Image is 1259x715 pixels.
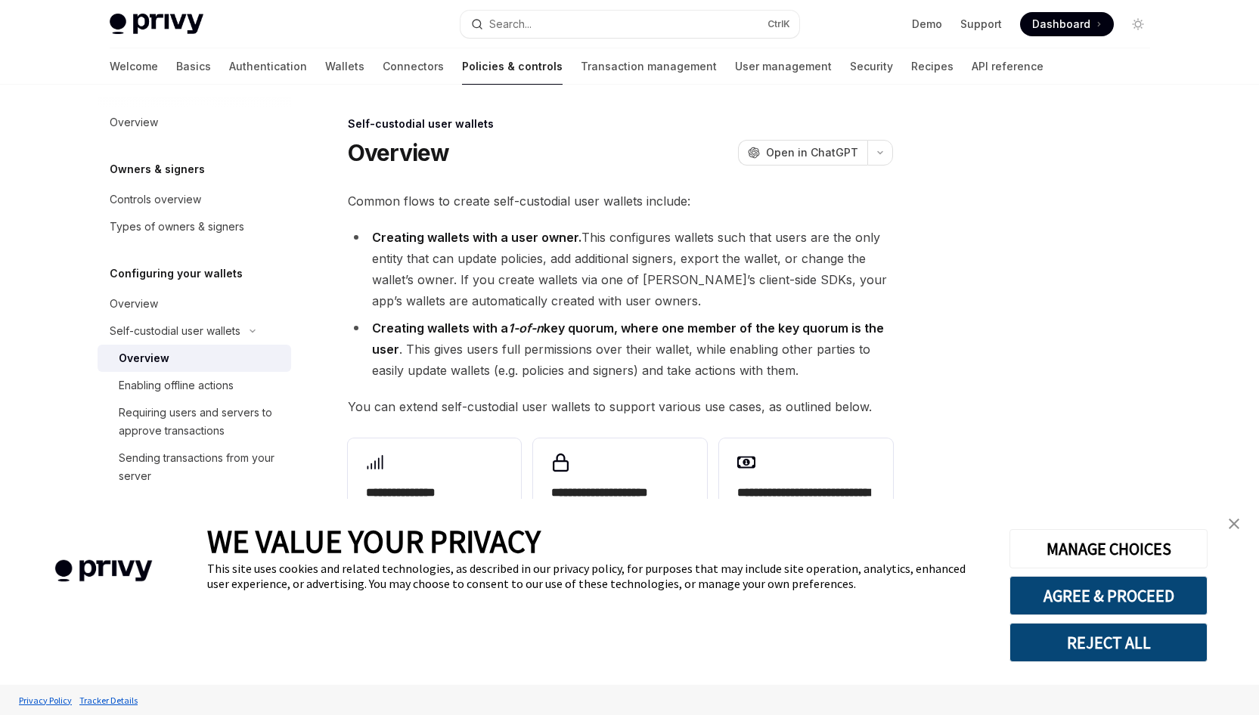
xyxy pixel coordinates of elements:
button: Toggle dark mode [1126,12,1150,36]
span: Ctrl K [767,18,790,30]
div: Self-custodial user wallets [110,322,240,340]
a: Recipes [911,48,954,85]
a: Types of owners & signers [98,213,291,240]
a: Welcome [110,48,158,85]
img: light logo [110,14,203,35]
a: Controls overview [98,186,291,213]
span: You can extend self-custodial user wallets to support various use cases, as outlined below. [348,396,893,417]
button: AGREE & PROCEED [1009,576,1208,615]
a: Connectors [383,48,444,85]
button: MANAGE CHOICES [1009,529,1208,568]
a: Tracker Details [76,687,141,713]
h1: Overview [348,139,450,166]
li: This configures wallets such that users are the only entity that can update policies, add additio... [348,227,893,311]
div: Overview [110,295,158,313]
span: Open in ChatGPT [766,145,858,160]
div: Search... [489,15,532,33]
span: WE VALUE YOUR PRIVACY [207,522,541,561]
a: Basics [176,48,211,85]
img: close banner [1229,518,1239,529]
div: Overview [110,113,158,132]
strong: Creating wallets with a key quorum, where one member of the key quorum is the user [372,320,884,357]
button: Open in ChatGPT [738,140,867,166]
a: Dashboard [1020,12,1114,36]
div: Updating wallets from your server [119,494,282,531]
h5: Owners & signers [110,160,205,178]
a: Updating wallets from your server [98,490,291,535]
a: Overview [98,345,291,372]
button: Toggle Self-custodial user wallets section [98,317,291,345]
div: This site uses cookies and related technologies, as described in our privacy policy, for purposes... [207,561,987,591]
a: close banner [1219,509,1249,539]
a: Requiring users and servers to approve transactions [98,399,291,444]
a: Sending transactions from your server [98,444,291,490]
a: Policies & controls [462,48,563,85]
em: 1-of-n [508,320,544,336]
a: Authentication [229,48,307,85]
div: Requiring users and servers to approve transactions [119,404,282,440]
div: Types of owners & signers [110,218,244,236]
a: Wallets [325,48,364,85]
li: . This gives users full permissions over their wallet, while enabling other parties to easily upd... [348,317,893,381]
span: Common flows to create self-custodial user wallets include: [348,190,893,212]
div: Enabling offline actions [119,376,234,395]
a: Transaction management [581,48,717,85]
a: Overview [98,290,291,317]
div: Overview [119,349,169,367]
a: Privacy Policy [15,687,76,713]
a: Security [850,48,893,85]
div: Controls overview [110,190,201,209]
a: Support [960,17,1002,32]
a: User management [735,48,832,85]
a: Enabling offline actions [98,372,291,399]
span: Dashboard [1032,17,1090,32]
a: Demo [912,17,942,32]
a: API reference [972,48,1043,85]
strong: Creating wallets with a user owner. [372,230,581,245]
div: Sending transactions from your server [119,449,282,485]
div: Self-custodial user wallets [348,116,893,132]
a: **** **** *****Take actions with wallets while users are offline, such as limit orders, agentic t... [348,438,522,611]
img: company logo [23,538,185,604]
a: Overview [98,109,291,136]
button: Open search [460,11,799,38]
button: REJECT ALL [1009,623,1208,662]
h5: Configuring your wallets [110,265,243,283]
